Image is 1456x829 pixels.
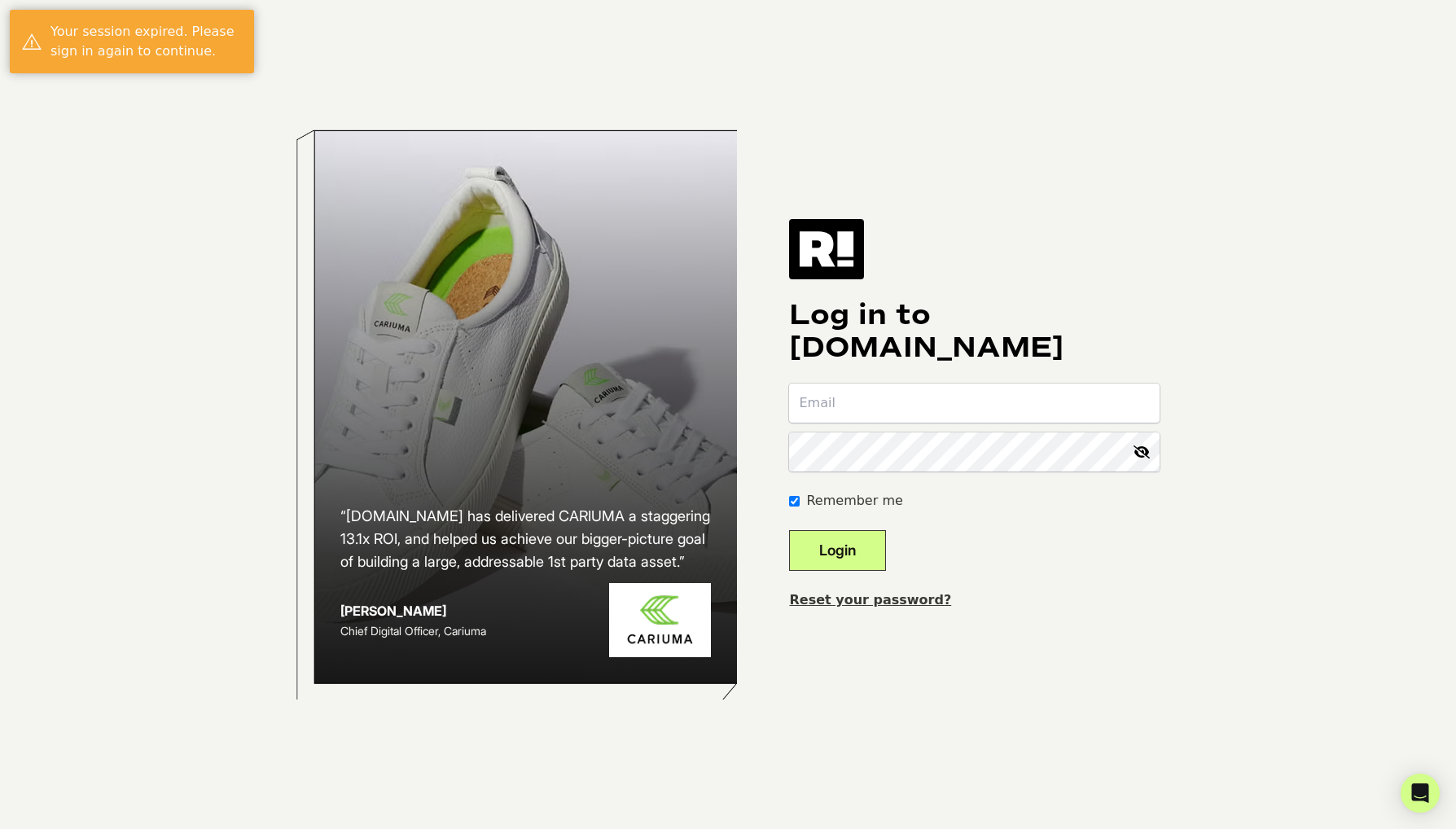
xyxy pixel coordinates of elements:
strong: [PERSON_NAME] [340,603,446,619]
a: Reset your password? [789,592,951,607]
button: Login [789,530,886,571]
img: Cariuma [609,583,711,657]
img: Retention.com [789,219,864,279]
div: Your session expired. Please sign in again to continue. [50,22,242,61]
h2: “[DOMAIN_NAME] has delivered CARIUMA a staggering 13.1x ROI, and helped us achieve our bigger-pic... [340,505,712,573]
input: Email [789,384,1160,423]
div: Open Intercom Messenger [1401,774,1440,813]
h1: Log in to [DOMAIN_NAME] [789,299,1160,364]
label: Remember me [806,491,902,511]
span: Chief Digital Officer, Cariuma [340,624,486,638]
